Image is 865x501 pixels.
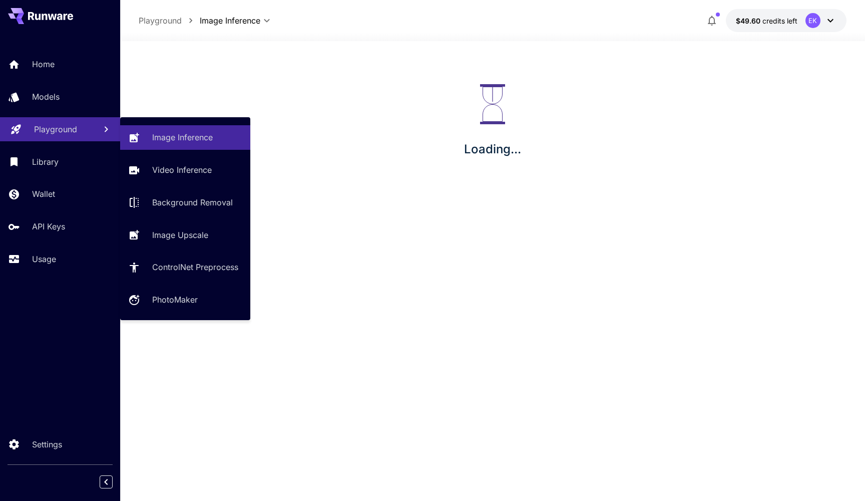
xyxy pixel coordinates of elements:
p: Library [32,156,59,168]
p: Settings [32,438,62,450]
p: API Keys [32,220,65,232]
p: Playground [34,123,77,135]
div: $49.60438 [736,16,797,26]
p: Image Upscale [152,229,208,241]
button: Collapse sidebar [100,475,113,488]
p: Home [32,58,55,70]
p: ControlNet Preprocess [152,261,238,273]
div: Collapse sidebar [107,473,120,491]
p: Usage [32,253,56,265]
div: EK [805,13,820,28]
span: Image Inference [200,15,260,27]
a: Image Inference [120,125,250,150]
a: Video Inference [120,158,250,182]
p: Loading... [464,140,521,158]
p: Background Removal [152,196,233,208]
nav: breadcrumb [139,15,200,27]
p: Models [32,91,60,103]
p: Wallet [32,188,55,200]
span: $49.60 [736,17,762,25]
a: Image Upscale [120,222,250,247]
button: $49.60438 [726,9,846,32]
span: credits left [762,17,797,25]
p: Video Inference [152,164,212,176]
p: PhotoMaker [152,294,198,306]
a: PhotoMaker [120,288,250,312]
p: Image Inference [152,131,213,143]
a: Background Removal [120,190,250,215]
p: Playground [139,15,182,27]
a: ControlNet Preprocess [120,255,250,280]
